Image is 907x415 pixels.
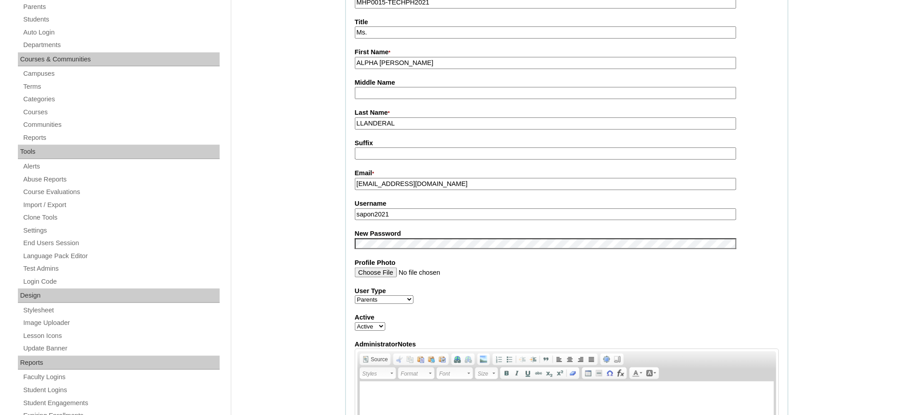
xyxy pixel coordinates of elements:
[22,317,220,329] a: Image Uploader
[370,356,388,363] span: Source
[18,289,220,303] div: Design
[355,138,779,148] label: Suffix
[615,368,626,378] a: Insert Equation
[398,367,434,379] a: Format
[22,330,220,342] a: Lesson Icons
[355,17,779,27] label: Title
[22,225,220,236] a: Settings
[478,354,489,364] a: Add Image
[22,276,220,287] a: Login Code
[355,78,779,87] label: Middle Name
[18,356,220,370] div: Reports
[416,354,426,364] a: Paste
[361,354,390,364] a: Source
[22,251,220,262] a: Language Pack Editor
[22,212,220,223] a: Clone Tools
[517,354,528,364] a: Decrease Indent
[355,286,779,296] label: User Type
[504,354,515,364] a: Insert/Remove Bulleted List
[355,229,779,238] label: New Password
[568,368,579,378] a: Remove Format
[22,94,220,105] a: Categories
[22,1,220,13] a: Parents
[22,372,220,383] a: Faculty Logins
[644,368,658,378] a: Background Colour
[439,368,466,379] span: Font
[586,354,597,364] a: Justify
[22,343,220,354] a: Update Banner
[452,354,463,364] a: Link
[437,367,473,379] a: Font
[575,354,586,364] a: Align Right
[22,39,220,51] a: Departments
[22,14,220,25] a: Students
[533,368,544,378] a: Strike Through
[22,238,220,249] a: End Users Session
[605,368,615,378] a: Insert Special Character
[523,368,533,378] a: Underline
[405,354,416,364] a: Copy
[355,199,779,208] label: Username
[630,368,644,378] a: Text Colour
[355,48,779,57] label: First Name
[18,52,220,67] div: Courses & Communities
[475,367,498,379] a: Size
[362,368,389,379] span: Styles
[478,368,491,379] span: Size
[355,340,779,349] label: AdministratorNotes
[360,367,396,379] a: Styles
[394,354,405,364] a: Cut
[426,354,437,364] a: Paste as plain text
[18,145,220,159] div: Tools
[22,119,220,130] a: Communities
[22,132,220,143] a: Reports
[554,354,565,364] a: Align Left
[544,368,555,378] a: Subscript
[22,107,220,118] a: Courses
[355,258,779,268] label: Profile Photo
[355,313,779,322] label: Active
[494,354,504,364] a: Insert/Remove Numbered List
[463,354,474,364] a: Unlink
[22,398,220,409] a: Student Engagements
[22,199,220,211] a: Import / Export
[22,174,220,185] a: Abuse Reports
[22,68,220,79] a: Campuses
[22,186,220,198] a: Course Evaluations
[594,368,605,378] a: Insert Horizontal Line
[612,354,623,364] a: Show Blocks
[501,368,512,378] a: Bold
[583,368,594,378] a: Table
[555,368,566,378] a: Superscript
[22,385,220,396] a: Student Logins
[355,169,779,178] label: Email
[565,354,575,364] a: Centre
[22,81,220,92] a: Terms
[355,108,779,118] label: Last Name
[601,354,612,364] a: Maximise
[528,354,539,364] a: Increase Indent
[22,161,220,172] a: Alerts
[512,368,523,378] a: Italic
[22,27,220,38] a: Auto Login
[401,368,428,379] span: Format
[22,305,220,316] a: Stylesheet
[437,354,448,364] a: Paste from Word
[22,263,220,274] a: Test Admins
[541,354,552,364] a: Block Quote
